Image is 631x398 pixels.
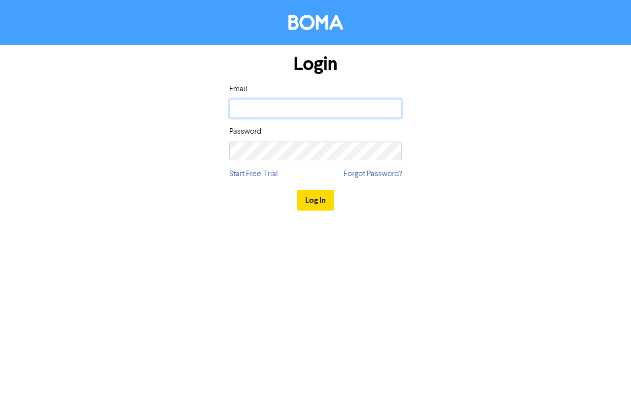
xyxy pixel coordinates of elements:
[297,190,334,211] button: Log In
[288,15,343,30] img: BOMA Logo
[344,168,402,180] a: Forgot Password?
[582,351,631,398] iframe: Chat Widget
[229,53,402,75] h1: Login
[229,168,278,180] a: Start Free Trial
[229,126,261,138] label: Password
[229,83,247,95] label: Email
